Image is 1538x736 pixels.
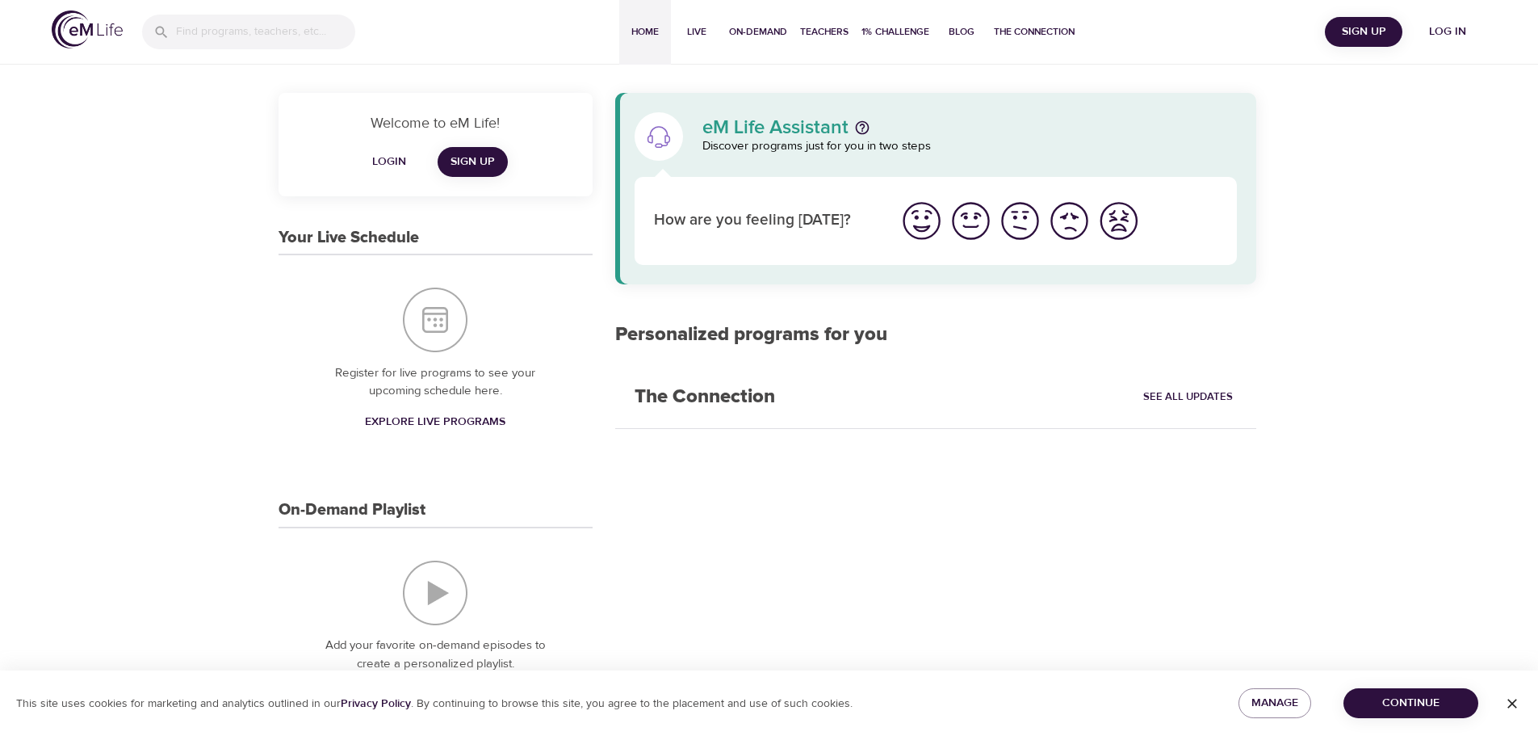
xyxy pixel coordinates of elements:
span: See All Updates [1143,388,1233,406]
button: I'm feeling worst [1094,196,1143,246]
p: Add your favorite on-demand episodes to create a personalized playlist. [311,637,560,673]
p: Welcome to eM Life! [298,112,573,134]
button: Continue [1343,688,1478,718]
img: Your Live Schedule [403,288,467,352]
p: How are you feeling [DATE]? [654,209,878,233]
button: Sign Up [1325,17,1402,47]
img: worst [1096,199,1141,243]
p: Discover programs just for you in two steps [702,137,1238,156]
a: Explore Live Programs [358,407,512,437]
span: Sign Up [451,152,495,172]
span: On-Demand [729,23,787,40]
img: logo [52,11,123,48]
button: I'm feeling ok [995,196,1045,246]
a: Privacy Policy [341,696,411,711]
button: Manage [1238,688,1311,718]
span: Continue [1356,693,1465,713]
h3: On-Demand Playlist [279,501,425,519]
a: See All Updates [1139,385,1237,410]
span: Manage [1251,693,1298,713]
a: Sign Up [438,147,508,177]
span: Home [626,23,664,40]
img: On-Demand Playlist [403,561,467,625]
button: Login [363,147,415,177]
p: Register for live programs to see your upcoming schedule here. [311,364,560,401]
span: Teachers [800,23,849,40]
img: bad [1047,199,1092,243]
img: eM Life Assistant [646,124,672,149]
button: I'm feeling good [946,196,995,246]
h2: The Connection [615,366,794,428]
span: Log in [1415,22,1480,42]
span: 1% Challenge [861,23,929,40]
input: Find programs, teachers, etc... [176,15,355,49]
img: ok [998,199,1042,243]
h3: Your Live Schedule [279,229,419,247]
span: Sign Up [1331,22,1396,42]
span: Live [677,23,716,40]
button: I'm feeling great [897,196,946,246]
span: Blog [942,23,981,40]
button: I'm feeling bad [1045,196,1094,246]
img: good [949,199,993,243]
button: Log in [1409,17,1486,47]
span: Explore Live Programs [365,412,505,432]
img: great [899,199,944,243]
span: The Connection [994,23,1075,40]
p: eM Life Assistant [702,118,849,137]
span: Login [370,152,409,172]
h2: Personalized programs for you [615,323,1257,347]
